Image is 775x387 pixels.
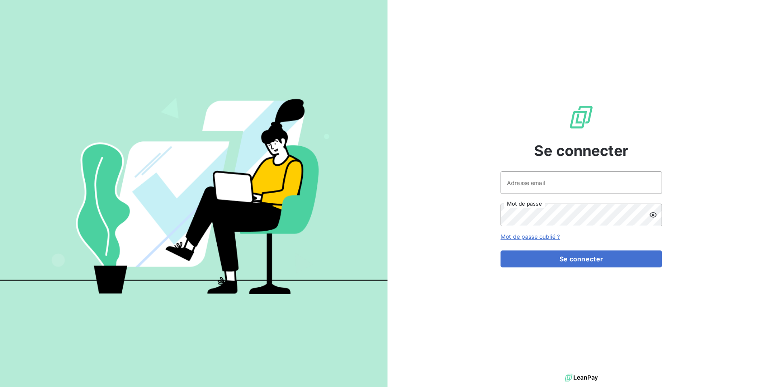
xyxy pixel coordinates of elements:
[534,140,628,162] span: Se connecter
[501,233,560,240] a: Mot de passe oublié ?
[565,372,598,384] img: logo
[568,104,594,130] img: Logo LeanPay
[501,171,662,194] input: placeholder
[501,250,662,267] button: Se connecter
